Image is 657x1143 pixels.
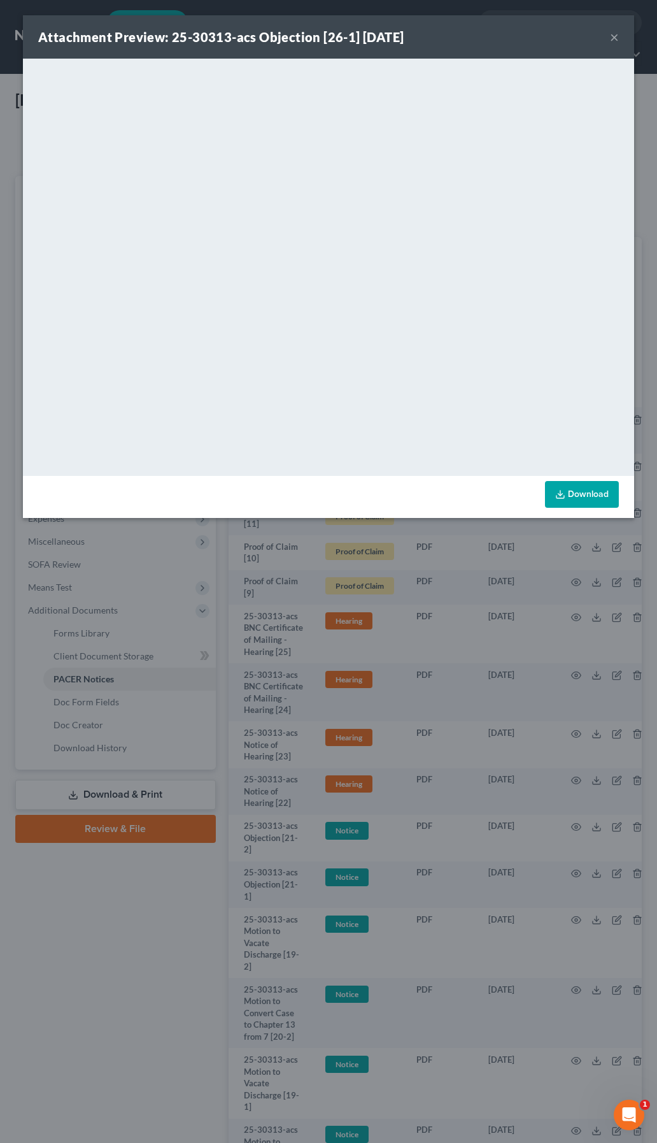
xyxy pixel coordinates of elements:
[614,1100,644,1130] iframe: Intercom live chat
[38,29,404,45] strong: Attachment Preview: 25-30313-acs Objection [26-1] [DATE]
[640,1100,650,1110] span: 1
[545,481,619,508] a: Download
[23,59,634,473] iframe: <object ng-attr-data='[URL][DOMAIN_NAME]' type='application/pdf' width='100%' height='650px'></ob...
[610,29,619,45] button: ×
